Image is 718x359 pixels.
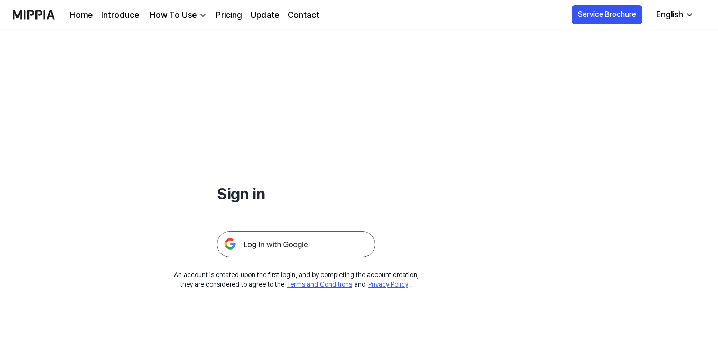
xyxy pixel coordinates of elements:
[572,5,642,24] button: Service Brochure
[648,4,700,25] button: English
[199,11,207,20] img: down
[288,9,319,22] a: Contact
[287,281,352,288] a: Terms and Conditions
[148,9,199,22] div: How To Use
[368,281,408,288] a: Privacy Policy
[654,8,685,21] div: English
[70,9,93,22] a: Home
[174,270,419,289] div: An account is created upon the first login, and by completing the account creation, they are cons...
[217,231,375,257] img: 구글 로그인 버튼
[251,9,279,22] a: Update
[148,9,207,22] button: How To Use
[216,9,242,22] a: Pricing
[101,9,139,22] a: Introduce
[217,182,375,206] h1: Sign in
